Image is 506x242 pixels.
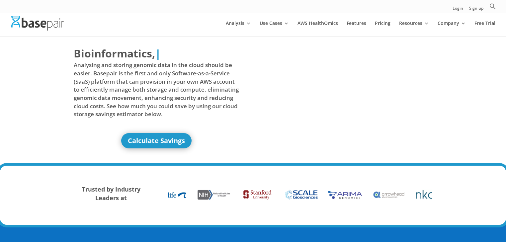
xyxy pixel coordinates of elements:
img: Basepair [11,16,64,30]
a: Sign up [469,6,483,13]
span: Analysing and storing genomic data in the cloud should be easier. Basepair is the first and only ... [74,61,239,118]
a: Use Cases [260,21,289,37]
a: Calculate Savings [121,133,192,148]
a: Login [453,6,463,13]
svg: Search [489,3,496,10]
strong: Trusted by Industry Leaders at [82,185,140,202]
span: | [155,46,161,60]
a: Pricing [375,21,390,37]
iframe: Basepair - NGS Analysis Simplified [258,46,423,139]
a: Features [347,21,366,37]
a: Analysis [226,21,251,37]
a: Resources [399,21,429,37]
a: Search Icon Link [489,3,496,13]
a: AWS HealthOmics [297,21,338,37]
a: Free Trial [474,21,495,37]
span: Bioinformatics, [74,46,155,61]
a: Company [438,21,466,37]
